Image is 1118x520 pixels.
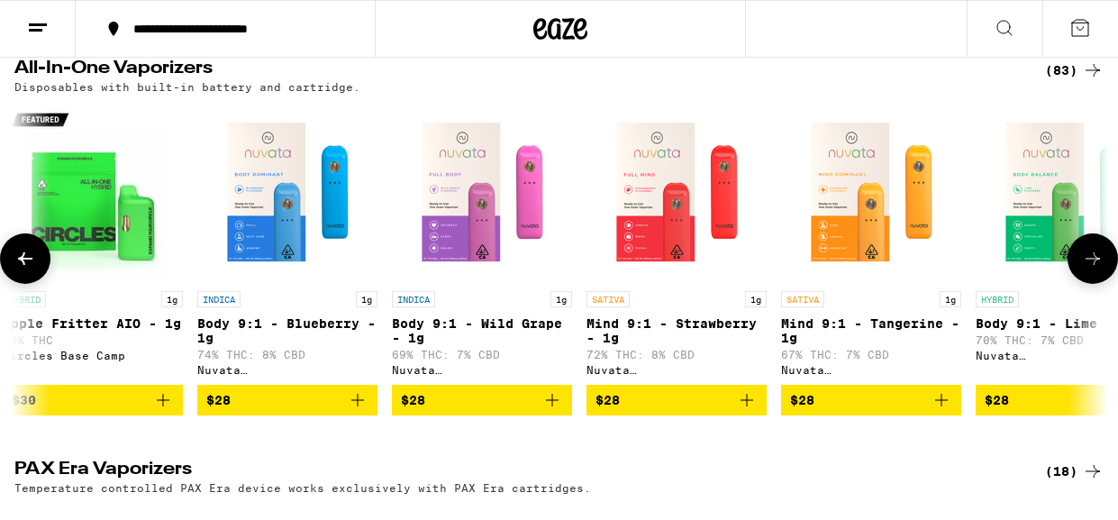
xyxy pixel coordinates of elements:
[550,291,572,307] p: 1g
[14,461,1015,482] h2: PAX Era Vaporizers
[392,364,572,376] div: Nuvata ([GEOGRAPHIC_DATA])
[3,102,183,282] img: Circles Base Camp - Apple Fritter AIO - 1g
[3,316,183,331] p: Apple Fritter AIO - 1g
[781,349,961,360] p: 67% THC: 7% CBD
[3,291,46,307] p: HYBRID
[790,393,814,407] span: $28
[1045,59,1104,81] a: (83)
[940,291,961,307] p: 1g
[586,291,630,307] p: SATIVA
[197,291,241,307] p: INDICA
[586,102,767,385] a: Open page for Mind 9:1 - Strawberry - 1g from Nuvata (CA)
[161,291,183,307] p: 1g
[14,81,360,93] p: Disposables with built-in battery and cartridge.
[401,393,425,407] span: $28
[586,385,767,415] button: Add to bag
[781,316,961,345] p: Mind 9:1 - Tangerine - 1g
[781,291,824,307] p: SATIVA
[976,291,1019,307] p: HYBRID
[586,364,767,376] div: Nuvata ([GEOGRAPHIC_DATA])
[14,59,1015,81] h2: All-In-One Vaporizers
[3,334,183,346] p: 90% THC
[197,102,377,385] a: Open page for Body 9:1 - Blueberry - 1g from Nuvata (CA)
[595,393,620,407] span: $28
[11,13,130,27] span: Hi. Need any help?
[197,316,377,345] p: Body 9:1 - Blueberry - 1g
[197,102,377,282] img: Nuvata (CA) - Body 9:1 - Blueberry - 1g
[3,385,183,415] button: Add to bag
[392,349,572,360] p: 69% THC: 7% CBD
[392,385,572,415] button: Add to bag
[586,316,767,345] p: Mind 9:1 - Strawberry - 1g
[392,316,572,345] p: Body 9:1 - Wild Grape - 1g
[14,482,591,494] p: Temperature controlled PAX Era device works exclusively with PAX Era cartridges.
[392,102,572,282] img: Nuvata (CA) - Body 9:1 - Wild Grape - 1g
[356,291,377,307] p: 1g
[392,291,435,307] p: INDICA
[197,349,377,360] p: 74% THC: 8% CBD
[586,349,767,360] p: 72% THC: 8% CBD
[392,102,572,385] a: Open page for Body 9:1 - Wild Grape - 1g from Nuvata (CA)
[745,291,767,307] p: 1g
[781,364,961,376] div: Nuvata ([GEOGRAPHIC_DATA])
[985,393,1009,407] span: $28
[12,393,36,407] span: $30
[781,385,961,415] button: Add to bag
[781,102,961,282] img: Nuvata (CA) - Mind 9:1 - Tangerine - 1g
[206,393,231,407] span: $28
[197,385,377,415] button: Add to bag
[3,102,183,385] a: Open page for Apple Fritter AIO - 1g from Circles Base Camp
[3,350,183,361] div: Circles Base Camp
[197,364,377,376] div: Nuvata ([GEOGRAPHIC_DATA])
[781,102,961,385] a: Open page for Mind 9:1 - Tangerine - 1g from Nuvata (CA)
[1045,461,1104,482] a: (18)
[586,102,767,282] img: Nuvata (CA) - Mind 9:1 - Strawberry - 1g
